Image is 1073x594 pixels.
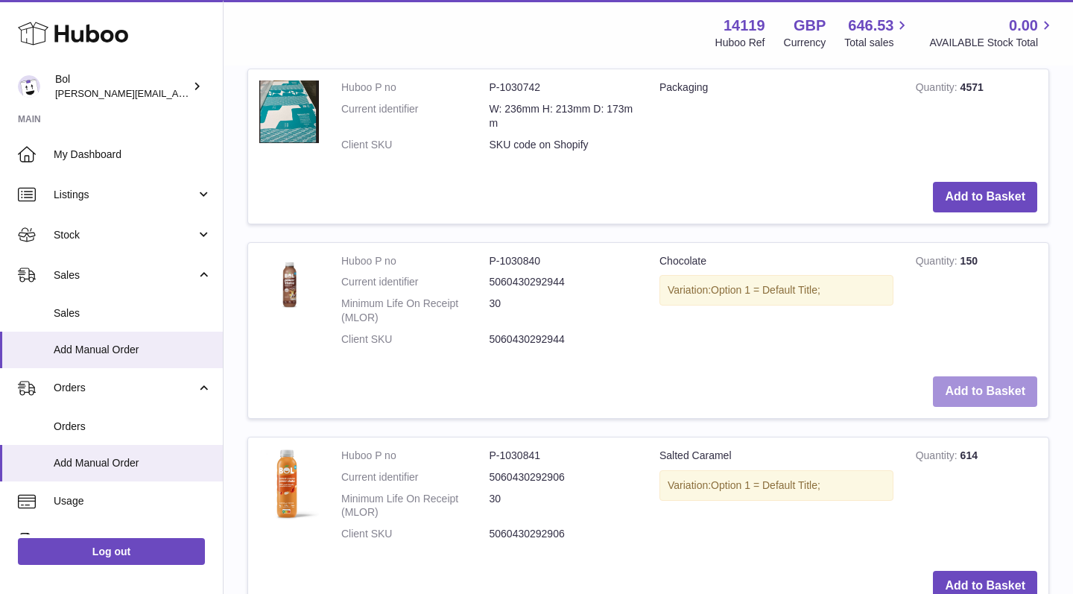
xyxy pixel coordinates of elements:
span: Add Manual Order [54,456,212,470]
dt: Current identifier [341,102,490,130]
a: 0.00 AVAILABLE Stock Total [929,16,1055,50]
dd: 5060430292944 [490,275,638,289]
dd: 5060430292906 [490,527,638,541]
dd: P-1030742 [490,80,638,95]
span: Orders [54,420,212,434]
span: Usage [54,494,212,508]
div: Bol [55,72,189,101]
span: Sales [54,306,212,320]
dt: Minimum Life On Receipt (MLOR) [341,492,490,520]
strong: Quantity [916,449,960,465]
div: Variation: [659,470,893,501]
td: Chocolate [648,243,905,365]
td: 150 [905,243,1048,365]
td: 614 [905,437,1048,560]
dt: Huboo P no [341,80,490,95]
strong: Quantity [916,255,960,271]
span: [PERSON_NAME][EMAIL_ADDRESS][PERSON_NAME][DOMAIN_NAME] [55,87,379,99]
dd: P-1030840 [490,254,638,268]
img: Packaging [259,80,319,143]
span: Listings [54,188,196,202]
dt: Huboo P no [341,254,490,268]
td: Packaging [648,69,905,171]
span: Option 1 = Default Title; [711,284,820,296]
div: Huboo Ref [715,36,765,50]
div: Variation: [659,275,893,306]
a: 646.53 Total sales [844,16,911,50]
span: Total sales [844,36,911,50]
dt: Huboo P no [341,449,490,463]
dt: Current identifier [341,275,490,289]
span: Add Manual Order [54,343,212,357]
dd: P-1030841 [490,449,638,463]
dt: Client SKU [341,332,490,347]
dt: Client SKU [341,138,490,152]
dd: SKU code on Shopify [490,138,638,152]
span: Sales [54,268,196,282]
div: Currency [784,36,826,50]
dt: Current identifier [341,470,490,484]
td: Salted Caramel [648,437,905,560]
img: Chocolate [259,254,319,314]
dd: 30 [490,297,638,325]
dd: W: 236mm H: 213mm D: 173mm [490,102,638,130]
button: Add to Basket [933,376,1037,407]
span: 0.00 [1009,16,1038,36]
dt: Minimum Life On Receipt (MLOR) [341,297,490,325]
span: AVAILABLE Stock Total [929,36,1055,50]
img: Scott.Sutcliffe@bolfoods.com [18,75,40,98]
dd: 5060430292944 [490,332,638,347]
strong: GBP [794,16,826,36]
strong: 14119 [724,16,765,36]
dd: 30 [490,492,638,520]
span: Stock [54,228,196,242]
span: 646.53 [848,16,893,36]
a: Log out [18,538,205,565]
dd: 5060430292906 [490,470,638,484]
dt: Client SKU [341,527,490,541]
span: Option 1 = Default Title; [711,479,820,491]
button: Add to Basket [933,182,1037,212]
span: Orders [54,381,196,395]
strong: Quantity [916,81,960,97]
img: Salted Caramel [259,449,319,525]
td: 4571 [905,69,1048,171]
span: My Dashboard [54,148,212,162]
